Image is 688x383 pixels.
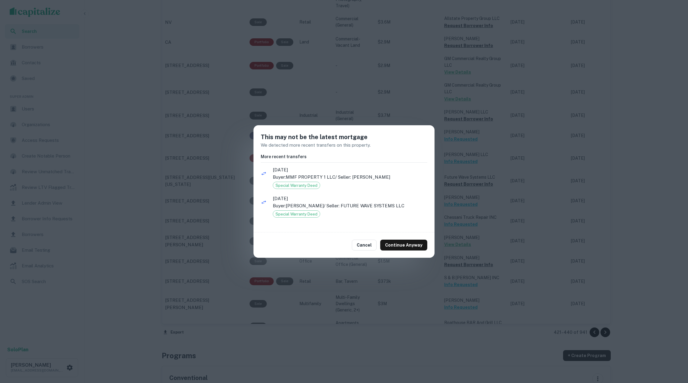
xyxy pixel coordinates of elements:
div: Special Warranty Deed [273,182,320,189]
button: Continue Anyway [380,240,427,251]
h5: This may not be the latest mortgage [261,132,427,142]
div: Special Warranty Deed [273,210,320,218]
h6: More recent transfers [261,153,427,160]
p: We detected more recent transfers on this property. [261,142,427,149]
span: Special Warranty Deed [273,211,320,217]
span: [DATE] [273,195,427,202]
span: [DATE] [273,166,427,174]
span: Special Warranty Deed [273,183,320,189]
iframe: Chat Widget [658,335,688,364]
p: Buyer: [PERSON_NAME] / Seller: FUTURE WAVE SYSTEMS LLC [273,202,427,209]
button: Cancel [352,240,377,251]
p: Buyer: MMF PROPERTY 1 LLC / Seller: [PERSON_NAME] [273,174,427,181]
